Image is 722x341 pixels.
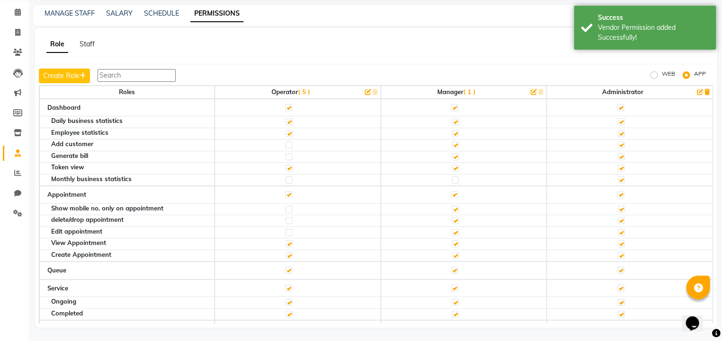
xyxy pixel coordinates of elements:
div: Ongoing [51,298,214,305]
input: Search [98,69,176,82]
div: Dashboard [47,103,207,113]
label: APP [694,70,706,81]
a: Staff [80,40,95,48]
div: Success [598,13,709,23]
div: Daily business statistics [51,118,214,124]
th: Operator [215,86,381,99]
a: SALARY [106,9,133,17]
div: Service [47,284,207,293]
th: Roles [39,86,215,99]
div: Token view [51,164,214,170]
div: Queue [47,266,207,275]
div: Employee statistics [51,130,214,136]
div: delete/drop appointment [51,217,214,223]
th: Manager [381,86,547,99]
div: Show mobile no. only on appointment [51,205,214,211]
div: Edit appointment [51,228,214,235]
label: WEB [662,70,675,81]
a: Role [46,36,68,53]
div: Vendor Permission added Successfully! [598,23,709,43]
a: MANAGE STAFF [45,9,95,17]
a: SCHEDULE [144,9,179,17]
div: View Appointment [51,240,214,246]
a: PERMISSIONS [190,5,244,22]
div: Monthly business statistics [51,176,214,182]
iframe: chat widget [682,303,713,332]
div: Appointment [47,190,207,200]
span: ( 1 ) [464,88,476,96]
div: Add customer [51,141,214,147]
div: Create Appointment [51,252,214,258]
div: Completed [51,310,214,316]
th: Administrator [547,86,713,99]
button: Create Role [39,69,90,83]
div: Generate bill [51,153,214,159]
span: ( 5 ) [298,88,310,96]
